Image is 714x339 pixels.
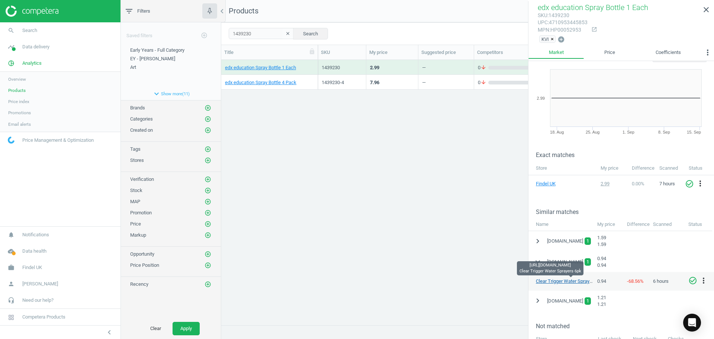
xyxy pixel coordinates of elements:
i: arrow_downward [480,79,486,86]
span: 1 [586,297,589,305]
span: 6 hours [653,278,669,285]
button: more_vert [696,179,705,189]
span: 0.94 0.94 [597,256,606,268]
a: edx education Spray Bottle 1 Each [225,64,296,71]
text: 2.99 [537,96,545,100]
button: add_circle [557,35,565,44]
i: notifications [4,228,18,242]
i: timeline [4,40,18,54]
span: Price index [8,99,29,105]
span: Art [130,64,136,70]
span: EY - [PERSON_NAME] [130,56,175,61]
button: Apply [173,322,200,335]
i: add_circle_outline [205,146,211,153]
a: Price [584,46,635,59]
i: add_circle_outline [205,105,211,111]
span: mpn [538,27,549,33]
button: add_circle_outline [204,145,212,153]
i: add_circle_outline [205,281,211,288]
a: edx education Spray Bottle 4 Pack [225,79,296,86]
tspan: 8. Sep [658,130,670,134]
div: Scanned [649,217,685,231]
span: 1 [586,237,589,245]
i: check_circle_outline [688,276,697,285]
i: filter_list [125,7,134,16]
span: -68.56 % [627,278,644,284]
div: 0.94 [594,275,623,288]
button: chevron_right [531,234,544,248]
i: add_circle_outline [205,251,211,258]
span: sku [538,12,547,18]
span: Categories [130,116,153,122]
div: Suggested price [421,49,471,56]
div: : 4710953445853 [538,19,588,26]
i: search [4,23,18,38]
a: Clear Trigger Water Sprayers 6pk [536,278,605,284]
i: close [702,5,711,14]
button: add_circle_outline [204,104,212,112]
th: Scanned [656,161,685,175]
i: add_circle_outline [205,198,211,205]
button: add_circle_outline [204,115,212,123]
button: clear [282,29,293,39]
i: more_vert [703,48,712,57]
span: [URL][DOMAIN_NAME] Clear Trigger Water Sprayers 6pk [520,262,581,274]
a: open_in_new [588,26,597,33]
a: Market [528,46,584,59]
button: Clear [142,322,169,335]
span: 1.21 1.21 [597,295,606,307]
span: Notifications [22,231,49,238]
i: open_in_new [591,26,597,32]
tspan: 1. Sep [623,130,634,134]
h3: Similar matches [536,208,714,215]
div: 7.96 [370,79,379,86]
span: × [551,36,554,42]
tspan: 18. Aug [550,130,564,134]
span: Recency [130,281,148,287]
tspan: 15. Sep [687,130,701,134]
button: add_circle_outline [204,209,212,217]
i: chevron_left [218,7,226,16]
button: add_circle_outline [204,220,212,228]
img: ajHJNr6hYgQAAAAASUVORK5CYII= [6,6,58,17]
span: Data health [22,248,46,255]
button: add_circle_outline [204,250,212,258]
span: 0.00 % [632,181,644,186]
span: KVI [541,36,549,42]
tspan: 25. Aug [586,130,599,134]
div: Open Intercom Messenger [683,314,701,332]
span: edx education Spray Bottle 1 Each [538,3,648,12]
button: add_circle_outline [204,281,212,288]
span: 0 [478,64,488,71]
th: Difference [628,161,656,175]
button: add_circle_outline [204,198,212,205]
button: expand_more [531,255,544,269]
span: Stores [130,157,144,163]
span: Need our help? [22,297,54,304]
button: add_circle_outline [204,187,212,194]
i: headset_mic [4,293,18,307]
i: more_vert [699,276,708,285]
i: add_circle_outline [205,127,211,134]
th: My price [597,161,628,175]
span: MAP [130,199,140,204]
span: [DOMAIN_NAME] [547,238,583,244]
i: add_circle_outline [205,232,211,239]
i: add_circle_outline [205,157,211,164]
span: Data delivery [22,44,49,50]
div: SKU [321,49,363,56]
span: Analytics [22,60,42,67]
div: : 1439230 [538,12,588,19]
span: Early Years - Full Category [130,47,184,53]
span: Products [8,87,26,93]
i: chevron_right [533,296,542,305]
i: person [4,277,18,291]
span: Promotion [130,210,152,215]
span: Price Management & Optimization [22,137,94,144]
span: 0 [478,79,488,86]
div: : HP00052953 [538,26,588,33]
div: — [422,79,426,89]
div: Competitors [477,49,560,56]
button: add_circle_outline [204,176,212,183]
i: cloud_done [4,244,18,258]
